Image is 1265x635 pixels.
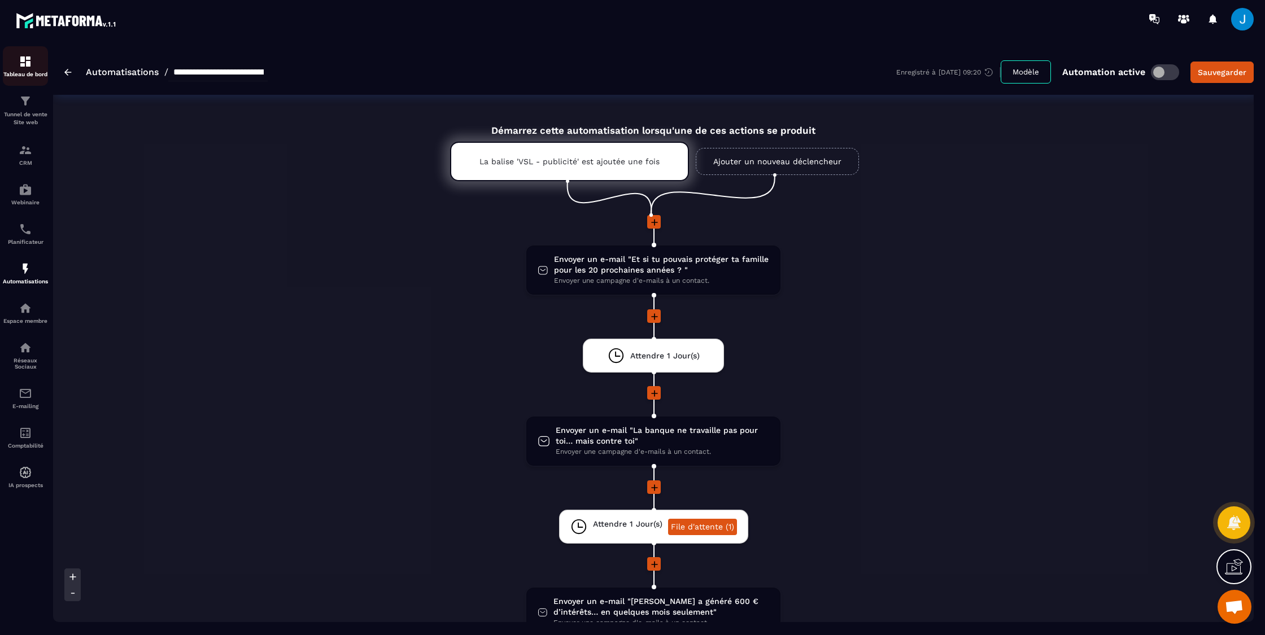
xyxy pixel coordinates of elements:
span: Envoyer un e-mail "La banque ne travaille pas pour toi… mais contre toi" [556,425,769,446]
img: accountant [19,426,32,440]
p: Tableau de bord [3,71,48,77]
p: IA prospects [3,482,48,488]
span: Attendre 1 Jour(s) [630,351,700,361]
img: automations [19,466,32,479]
span: Envoyer une campagne d'e-mails à un contact. [556,446,769,457]
img: formation [19,94,32,108]
a: automationsautomationsEspace membre [3,293,48,332]
a: emailemailE-mailing [3,378,48,418]
p: La balise 'VSL - publicité' est ajoutée une fois [479,157,660,166]
img: formation [19,143,32,157]
img: formation [19,55,32,68]
span: Envoyer un e-mail "Et si tu pouvais protéger ta famille pour les 20 prochaines années ? " [554,254,769,275]
a: social-networksocial-networkRéseaux Sociaux [3,332,48,378]
div: Enregistré à [896,67,1001,77]
span: Envoyer une campagne d'e-mails à un contact. [554,275,769,286]
p: Automation active [1062,67,1145,77]
a: automationsautomationsAutomatisations [3,253,48,293]
img: social-network [19,341,32,354]
a: Ajouter un nouveau déclencheur [696,148,859,175]
p: Webinaire [3,199,48,205]
div: Ouvrir le chat [1218,590,1251,624]
div: Sauvegarder [1198,67,1246,78]
p: Comptabilité [3,443,48,449]
img: automations [19,183,32,196]
button: Modèle [1001,60,1051,84]
p: Réseaux Sociaux [3,357,48,370]
p: E-mailing [3,403,48,409]
p: Planificateur [3,239,48,245]
a: accountantaccountantComptabilité [3,418,48,457]
img: automations [19,262,32,275]
div: Démarrez cette automatisation lorsqu'une de ces actions se produit [422,112,885,136]
img: logo [16,10,117,30]
a: File d'attente (1) [668,519,737,535]
span: Envoyer un e-mail "[PERSON_NAME] a généré 600 € d’intérêts… en quelques mois seulement" [553,596,769,618]
img: arrow [64,69,72,76]
a: automationsautomationsWebinaire [3,174,48,214]
p: Automatisations [3,278,48,284]
a: Automatisations [86,67,159,77]
p: [DATE] 09:20 [939,68,981,76]
img: automations [19,301,32,315]
p: CRM [3,160,48,166]
span: Attendre 1 Jour(s) [593,519,662,529]
p: Tunnel de vente Site web [3,111,48,126]
span: Envoyer une campagne d'e-mails à un contact. [553,618,769,628]
img: scheduler [19,222,32,236]
img: email [19,387,32,400]
a: formationformationCRM [3,135,48,174]
button: Sauvegarder [1190,62,1254,83]
a: formationformationTunnel de vente Site web [3,86,48,135]
p: Espace membre [3,318,48,324]
span: / [164,67,168,77]
a: formationformationTableau de bord [3,46,48,86]
a: schedulerschedulerPlanificateur [3,214,48,253]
